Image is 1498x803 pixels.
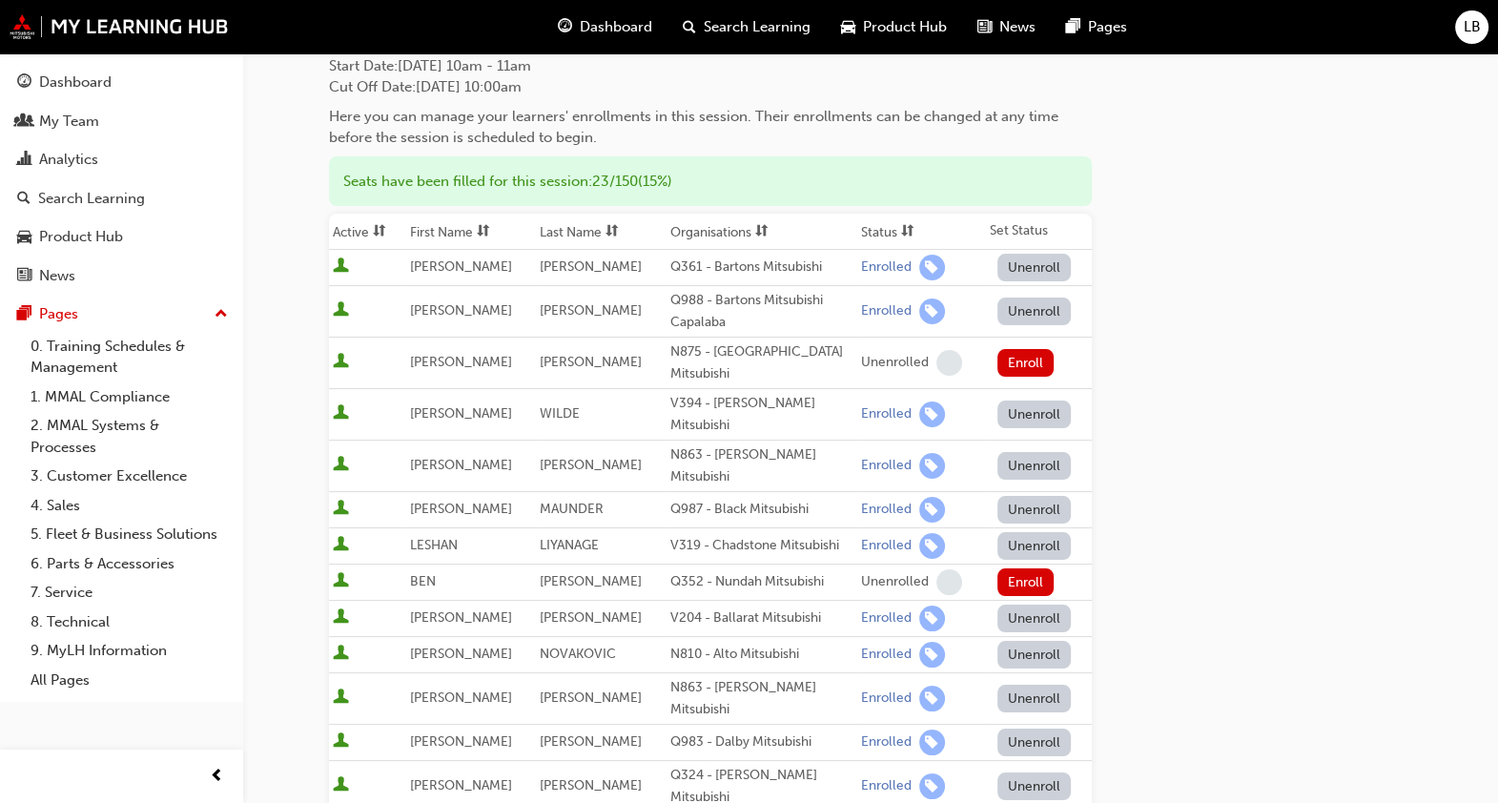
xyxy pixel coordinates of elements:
[667,214,857,250] th: Toggle SortBy
[861,302,912,320] div: Enrolled
[8,297,236,332] button: Pages
[410,609,512,626] span: [PERSON_NAME]
[329,55,1092,77] span: Start Date :
[410,733,512,750] span: [PERSON_NAME]
[8,142,236,177] a: Analytics
[540,457,642,473] span: [PERSON_NAME]
[17,306,31,323] span: pages-icon
[962,8,1051,47] a: news-iconNews
[23,578,236,607] a: 7. Service
[919,642,945,668] span: learningRecordVerb_ENROLL-icon
[333,456,349,475] span: User is active
[861,258,912,277] div: Enrolled
[997,729,1072,756] button: Unenroll
[23,382,236,412] a: 1. MMAL Compliance
[670,444,853,487] div: N863 - [PERSON_NAME] Mitsubishi
[39,111,99,133] div: My Team
[1455,10,1488,44] button: LB
[857,214,986,250] th: Toggle SortBy
[670,731,853,753] div: Q983 - Dalby Mitsubishi
[997,496,1072,524] button: Unenroll
[406,214,536,250] th: Toggle SortBy
[17,191,31,208] span: search-icon
[861,537,912,555] div: Enrolled
[861,573,929,591] div: Unenrolled
[477,224,490,240] span: sorting-icon
[919,299,945,324] span: learningRecordVerb_ENROLL-icon
[329,78,522,95] span: Cut Off Date : [DATE] 10:00am
[39,226,123,248] div: Product Hub
[977,15,992,39] span: news-icon
[540,609,642,626] span: [PERSON_NAME]
[329,156,1092,207] div: Seats have been filled for this session : 23 / 150 ( 15% )
[333,404,349,423] span: User is active
[670,341,853,384] div: N875 - [GEOGRAPHIC_DATA] Mitsubishi
[540,405,580,422] span: WILDE
[540,690,642,706] span: [PERSON_NAME]
[1066,15,1080,39] span: pages-icon
[861,733,912,752] div: Enrolled
[919,497,945,523] span: learningRecordVerb_ENROLL-icon
[333,645,349,664] span: User is active
[410,573,436,589] span: BEN
[23,411,236,462] a: 2. MMAL Systems & Processes
[17,152,31,169] span: chart-icon
[38,188,145,210] div: Search Learning
[919,730,945,755] span: learningRecordVerb_ENROLL-icon
[333,572,349,591] span: User is active
[39,72,112,93] div: Dashboard
[936,350,962,376] span: learningRecordVerb_NONE-icon
[8,181,236,216] a: Search Learning
[410,501,512,517] span: [PERSON_NAME]
[536,214,666,250] th: Toggle SortBy
[8,61,236,297] button: DashboardMy TeamAnalyticsSearch LearningProduct HubNews
[704,16,811,38] span: Search Learning
[17,74,31,92] span: guage-icon
[841,15,855,39] span: car-icon
[1464,16,1481,38] span: LB
[863,16,947,38] span: Product Hub
[23,462,236,491] a: 3. Customer Excellence
[683,15,696,39] span: search-icon
[329,214,406,250] th: Toggle SortBy
[670,535,853,557] div: V319 - Chadstone Mitsubishi
[919,773,945,799] span: learningRecordVerb_ENROLL-icon
[410,690,512,706] span: [PERSON_NAME]
[333,301,349,320] span: User is active
[333,608,349,628] span: User is active
[986,214,1092,250] th: Set Status
[543,8,667,47] a: guage-iconDashboard
[997,772,1072,800] button: Unenroll
[919,686,945,711] span: learningRecordVerb_ENROLL-icon
[861,354,929,372] div: Unenrolled
[997,401,1072,428] button: Unenroll
[755,224,769,240] span: sorting-icon
[23,332,236,382] a: 0. Training Schedules & Management
[540,354,642,370] span: [PERSON_NAME]
[861,646,912,664] div: Enrolled
[670,393,853,436] div: V394 - [PERSON_NAME] Mitsubishi
[540,258,642,275] span: [PERSON_NAME]
[997,532,1072,560] button: Unenroll
[410,258,512,275] span: [PERSON_NAME]
[540,537,599,553] span: LIYANAGE
[410,354,512,370] span: [PERSON_NAME]
[605,224,619,240] span: sorting-icon
[997,452,1072,480] button: Unenroll
[919,606,945,631] span: learningRecordVerb_ENROLL-icon
[670,290,853,333] div: Q988 - Bartons Mitsubishi Capalaba
[39,265,75,287] div: News
[919,401,945,427] span: learningRecordVerb_ENROLL-icon
[333,732,349,752] span: User is active
[667,8,826,47] a: search-iconSearch Learning
[373,224,386,240] span: sorting-icon
[8,104,236,139] a: My Team
[410,537,458,553] span: LESHAN
[540,573,642,589] span: [PERSON_NAME]
[670,257,853,278] div: Q361 - Bartons Mitsubishi
[23,549,236,579] a: 6. Parts & Accessories
[670,499,853,521] div: Q987 - Black Mitsubishi
[333,353,349,372] span: User is active
[540,646,616,662] span: NOVAKOVIC
[919,533,945,559] span: learningRecordVerb_ENROLL-icon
